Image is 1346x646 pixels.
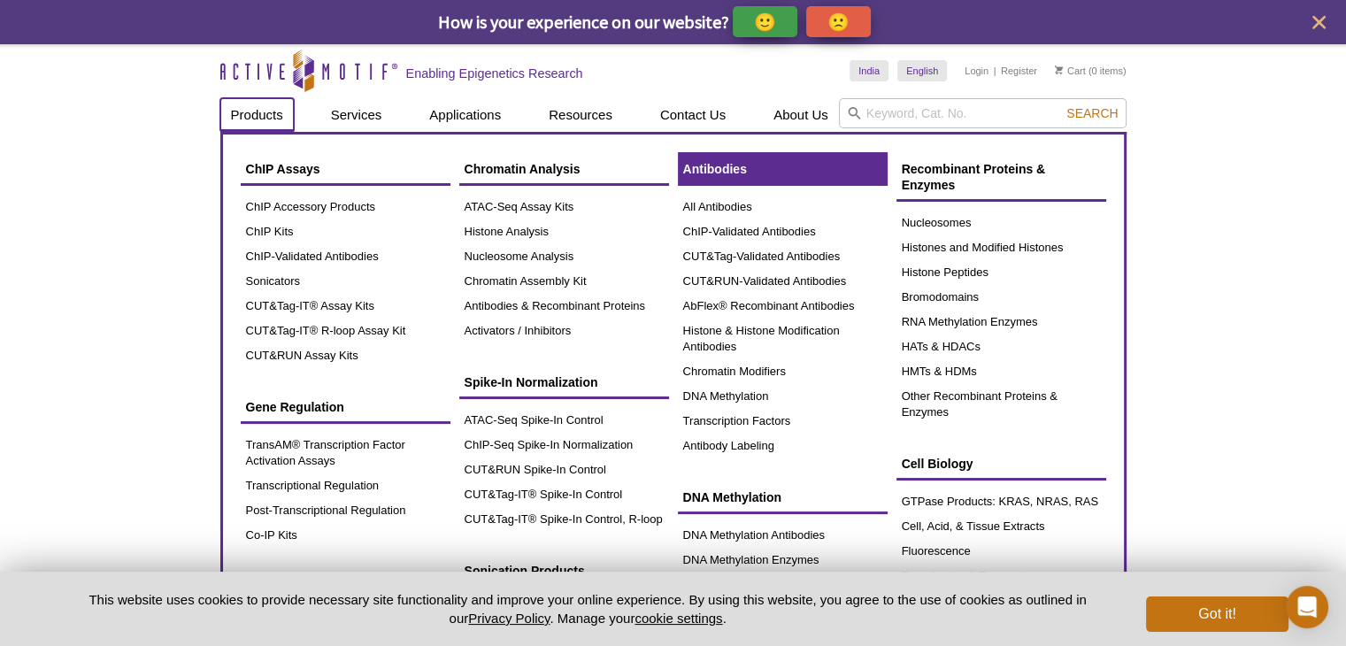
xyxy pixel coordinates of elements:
a: HMTs & HDMs [896,359,1106,384]
a: Cell, Acid, & Tissue Extracts [896,514,1106,539]
a: Antibody Labeling [678,434,888,458]
p: 🙁 [827,11,850,33]
a: DNA Methylation Antibodies [678,523,888,548]
span: Gene Regulation [246,400,344,414]
a: Login [965,65,988,77]
a: Nucleosomes [896,211,1106,235]
a: Sample Preparation [241,570,450,604]
a: Resources [538,98,623,132]
a: ChIP-Validated Antibodies [241,244,450,269]
li: (0 items) [1055,60,1127,81]
a: Cart [1055,65,1086,77]
button: Got it! [1146,596,1288,632]
a: Cell Biology [896,447,1106,481]
a: English [897,60,947,81]
span: Cell Biology [902,457,973,471]
a: Activators / Inhibitors [459,319,669,343]
a: CUT&RUN-Validated Antibodies [678,269,888,294]
a: Fluorescence [896,539,1106,564]
a: All Antibodies [678,195,888,219]
p: 🙂 [754,11,776,33]
a: Sonicators [241,269,450,294]
a: CUT&RUN Assay Kits [241,343,450,368]
a: Histones and Modified Histones [896,235,1106,260]
span: DNA Methylation [683,490,781,504]
a: DNA Methylation [678,481,888,514]
a: Transcriptional Regulation [241,473,450,498]
p: This website uses cookies to provide necessary site functionality and improve your online experie... [58,590,1118,627]
a: HATs & HDACs [896,335,1106,359]
a: RNA Methylation Enzymes [896,310,1106,335]
span: ChIP Assays [246,162,320,176]
a: India [850,60,888,81]
a: CUT&Tag-IT® R-loop Assay Kit [241,319,450,343]
a: Histone Analysis [459,219,669,244]
a: Other Recombinant Proteins & Enzymes [896,384,1106,425]
li: | [994,60,996,81]
a: Histone & Histone Modification Antibodies [678,319,888,359]
span: How is your experience on our website? [438,11,729,33]
a: ChIP Kits [241,219,450,244]
a: Transcription Factors [678,409,888,434]
span: Antibodies [683,162,747,176]
a: Applications [419,98,511,132]
a: Contact Us [650,98,736,132]
a: Chromatin Assembly Kit [459,269,669,294]
button: Search [1061,105,1123,121]
a: Co-IP Kits [241,523,450,548]
button: cookie settings [635,611,722,626]
span: Chromatin Analysis [465,162,581,176]
a: Bromodomains [896,285,1106,310]
a: Post-Transcriptional Regulation [241,498,450,523]
a: GTPase Products: KRAS, NRAS, RAS [896,489,1106,514]
a: ATAC-Seq Assay Kits [459,195,669,219]
span: Sonication Products [465,564,585,578]
a: ATAC-Seq Spike-In Control [459,408,669,433]
a: Gene Regulation [241,390,450,424]
span: Recombinant Proteins & Enzymes [902,162,1046,192]
img: Your Cart [1055,65,1063,74]
div: Open Intercom Messenger [1286,586,1328,628]
a: ChIP Assays [241,152,450,186]
a: CUT&Tag-IT® Assay Kits [241,294,450,319]
a: AbFlex® Recombinant Antibodies [678,294,888,319]
input: Keyword, Cat. No. [839,98,1127,128]
a: Chromatin Analysis [459,152,669,186]
a: CUT&Tag-Validated Antibodies [678,244,888,269]
a: Nucleosome Analysis [459,244,669,269]
a: TransAM® Transcription Factor Activation Assays [241,433,450,473]
h2: Enabling Epigenetics Research [406,65,583,81]
button: close [1308,12,1330,34]
a: Transfection & Expression [896,564,1106,588]
span: Spike-In Normalization [465,375,598,389]
a: Register [1001,65,1037,77]
a: ChIP-Seq Spike-In Normalization [459,433,669,458]
a: ChIP-Validated Antibodies [678,219,888,244]
a: Antibodies & Recombinant Proteins [459,294,669,319]
a: Products [220,98,294,132]
a: DNA Methylation [678,384,888,409]
a: Histone Peptides [896,260,1106,285]
a: Antibodies [678,152,888,186]
span: Search [1066,106,1118,120]
a: CUT&Tag-IT® Spike-In Control [459,482,669,507]
a: Spike-In Normalization [459,365,669,399]
a: CUT&RUN Spike-In Control [459,458,669,482]
a: Chromatin Modifiers [678,359,888,384]
a: Sonication Products [459,554,669,588]
a: Services [320,98,393,132]
a: Privacy Policy [468,611,550,626]
a: CUT&Tag-IT® Spike-In Control, R-loop [459,507,669,532]
a: About Us [763,98,839,132]
a: DNA Methylation Enzymes [678,548,888,573]
a: Recombinant Proteins & Enzymes [896,152,1106,202]
a: ChIP Accessory Products [241,195,450,219]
